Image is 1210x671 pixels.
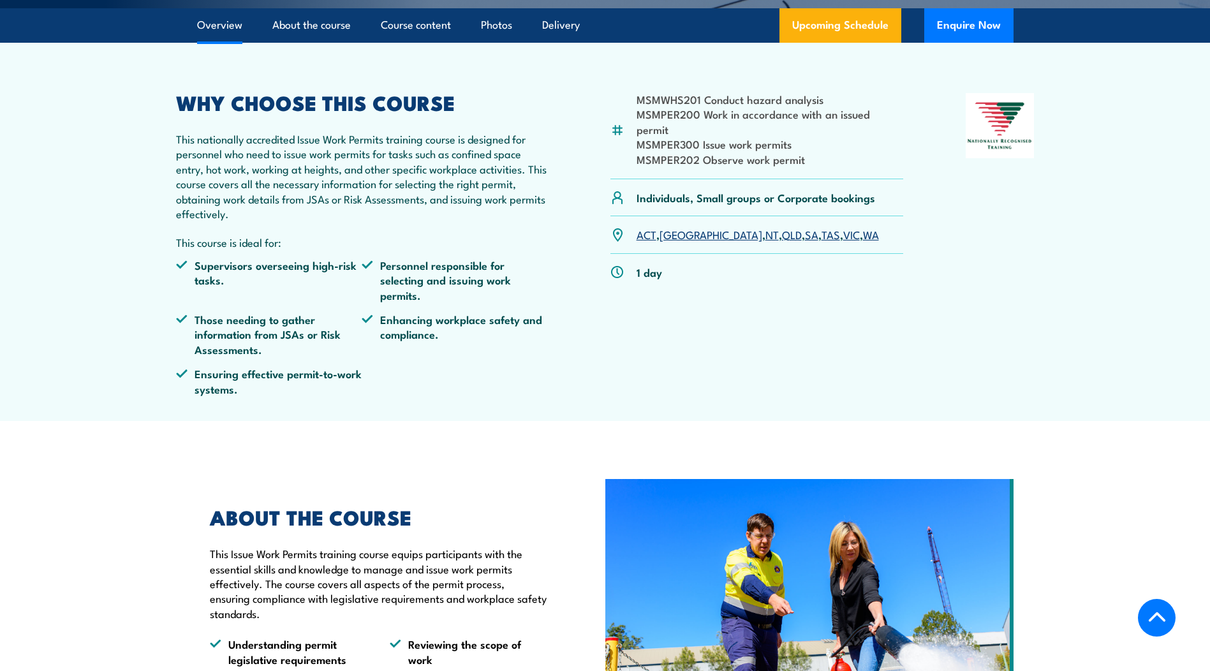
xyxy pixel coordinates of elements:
[637,227,879,242] p: , , , , , , ,
[176,131,549,221] p: This nationally accredited Issue Work Permits training course is designed for personnel who need ...
[481,8,512,42] a: Photos
[176,93,549,111] h2: WHY CHOOSE THIS COURSE
[822,226,840,242] a: TAS
[272,8,351,42] a: About the course
[805,226,818,242] a: SA
[390,637,547,667] li: Reviewing the scope of work
[779,8,901,43] a: Upcoming Schedule
[637,136,904,151] li: MSMPER300 Issue work permits
[381,8,451,42] a: Course content
[924,8,1014,43] button: Enquire Now
[863,226,879,242] a: WA
[362,258,548,302] li: Personnel responsible for selecting and issuing work permits.
[966,93,1035,158] img: Nationally Recognised Training logo.
[637,265,662,279] p: 1 day
[843,226,860,242] a: VIC
[210,637,367,667] li: Understanding permit legislative requirements
[542,8,580,42] a: Delivery
[637,92,904,107] li: MSMWHS201 Conduct hazard analysis
[765,226,779,242] a: NT
[197,8,242,42] a: Overview
[637,152,904,166] li: MSMPER202 Observe work permit
[782,226,802,242] a: QLD
[176,258,362,302] li: Supervisors overseeing high-risk tasks.
[362,312,548,357] li: Enhancing workplace safety and compliance.
[210,546,547,621] p: This Issue Work Permits training course equips participants with the essential skills and knowled...
[637,226,656,242] a: ACT
[210,508,547,526] h2: ABOUT THE COURSE
[637,190,875,205] p: Individuals, Small groups or Corporate bookings
[660,226,762,242] a: [GEOGRAPHIC_DATA]
[176,312,362,357] li: Those needing to gather information from JSAs or Risk Assessments.
[176,235,549,249] p: This course is ideal for:
[637,107,904,136] li: MSMPER200 Work in accordance with an issued permit
[176,366,362,396] li: Ensuring effective permit-to-work systems.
